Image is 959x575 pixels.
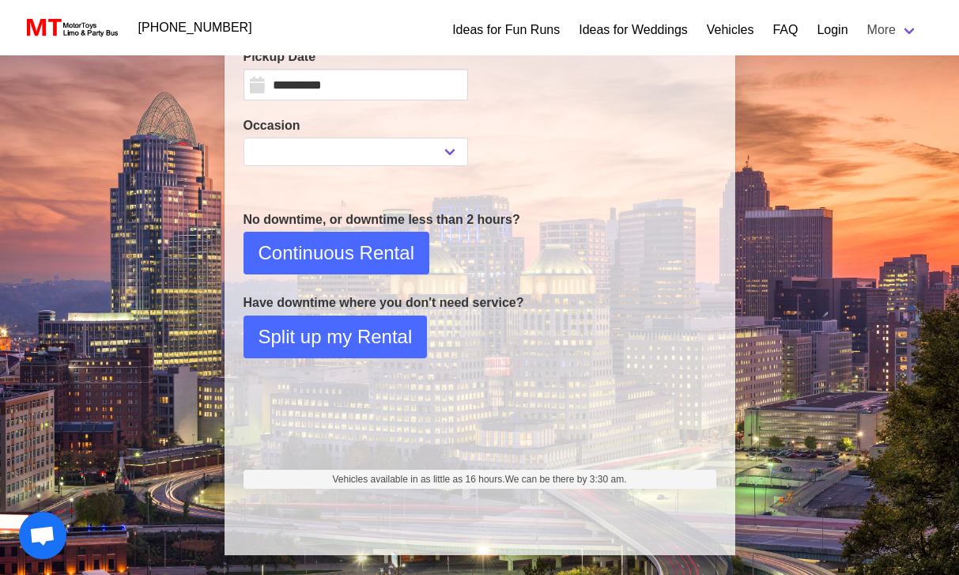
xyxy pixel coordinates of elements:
[244,210,716,229] p: No downtime, or downtime less than 2 hours?
[772,21,798,40] a: FAQ
[244,316,428,358] button: Split up my Rental
[332,472,626,486] span: Vehicles available in as little as 16 hours.
[817,21,848,40] a: Login
[22,17,119,39] img: MotorToys Logo
[707,21,754,40] a: Vehicles
[244,293,716,312] p: Have downtime where you don't need service?
[452,21,560,40] a: Ideas for Fun Runs
[244,232,429,274] button: Continuous Rental
[259,239,414,267] span: Continuous Rental
[129,12,262,44] a: [PHONE_NUMBER]
[858,14,927,46] a: More
[505,474,627,485] span: We can be there by 3:30 am.
[19,512,66,559] div: Open chat
[244,47,468,66] label: Pickup Date
[579,21,688,40] a: Ideas for Weddings
[244,116,468,135] label: Occasion
[259,323,413,351] span: Split up my Rental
